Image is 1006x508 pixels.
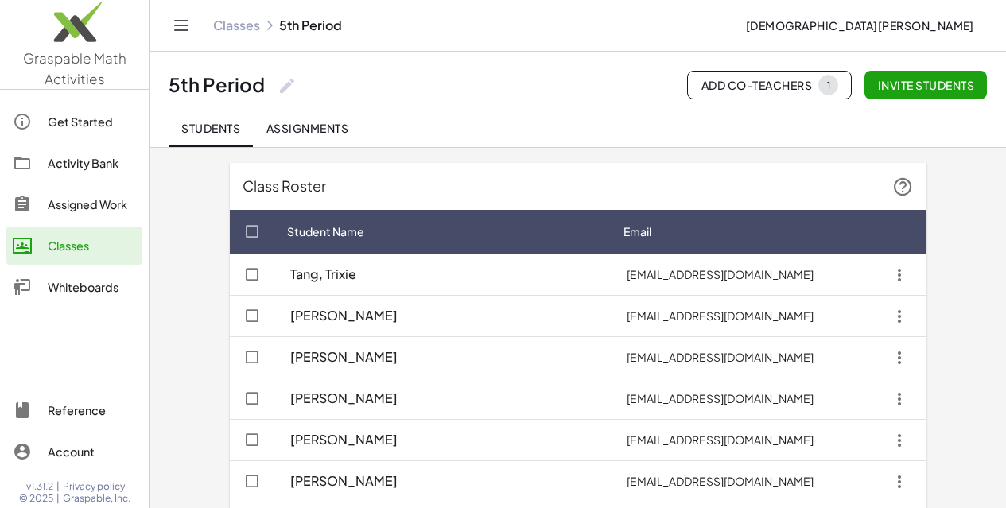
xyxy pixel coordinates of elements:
span: © 2025 [19,492,53,505]
span: Invite students [877,78,974,92]
div: Whiteboards [48,277,136,297]
div: Get Started [48,112,136,131]
div: 5th Period [169,72,265,97]
button: Invite students [864,71,987,99]
button: Add Co-Teachers1 [687,71,852,99]
button: Toggle navigation [169,13,194,38]
a: Reference [6,391,142,429]
span: [PERSON_NAME] [290,308,398,324]
span: v1.31.2 [26,480,53,493]
span: [PERSON_NAME] [290,349,398,366]
span: [EMAIL_ADDRESS][DOMAIN_NAME] [623,350,817,364]
a: Classes [213,17,260,33]
span: Tang, Trixie [290,266,356,283]
div: Classes [48,236,136,255]
a: Activity Bank [6,144,142,182]
span: [EMAIL_ADDRESS][DOMAIN_NAME] [623,308,817,323]
span: Graspable Math Activities [23,49,126,87]
span: [DEMOGRAPHIC_DATA][PERSON_NAME] [745,18,974,33]
div: 1 [826,79,830,91]
div: Reference [48,401,136,420]
a: Privacy policy [63,480,130,493]
span: Student Name [287,223,364,240]
span: [PERSON_NAME] [290,473,398,490]
span: [EMAIL_ADDRESS][DOMAIN_NAME] [623,474,817,488]
div: Activity Bank [48,153,136,173]
a: Whiteboards [6,268,142,306]
div: Account [48,442,136,461]
span: Students [181,121,240,135]
span: Graspable, Inc. [63,492,130,505]
a: Classes [6,227,142,265]
span: Assignments [266,121,348,135]
a: Assigned Work [6,185,142,223]
div: Class Roster [230,163,926,210]
span: | [56,492,60,505]
span: [EMAIL_ADDRESS][DOMAIN_NAME] [623,432,817,447]
span: [EMAIL_ADDRESS][DOMAIN_NAME] [623,267,817,281]
span: [EMAIL_ADDRESS][DOMAIN_NAME] [623,391,817,405]
span: [PERSON_NAME] [290,390,398,407]
span: | [56,480,60,493]
a: Get Started [6,103,142,141]
span: Add Co-Teachers [701,75,838,95]
a: Account [6,432,142,471]
span: Email [623,223,651,240]
span: [PERSON_NAME] [290,432,398,448]
button: [DEMOGRAPHIC_DATA][PERSON_NAME] [732,11,987,40]
div: Assigned Work [48,195,136,214]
